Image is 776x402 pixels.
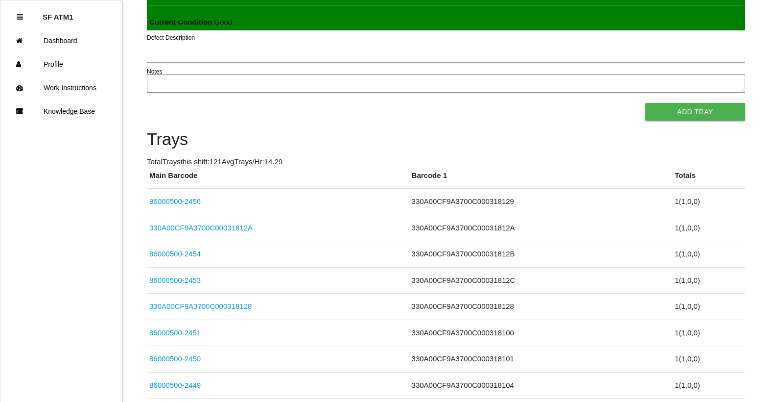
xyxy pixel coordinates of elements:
h4: Trays [147,130,745,149]
a: 330A00CF9A3700C000318128 [149,302,252,310]
a: Knowledge Base [0,100,122,123]
td: 330A00CF9A3700C000318128 [409,294,673,320]
th: Barcode 1 [409,170,673,189]
td: 1 ( 1 , 0 , 0 ) [672,294,745,320]
a: 86000500-2453 [149,276,201,284]
td: 1 ( 1 , 0 , 0 ) [672,189,745,215]
a: Work Instructions [0,76,122,100]
a: 86000500-2450 [149,354,201,363]
p: Total Trays this shift: 121 Avg Trays /Hr: 14.29 [147,156,745,168]
td: 330A00CF9A3700C000318100 [409,320,673,346]
th: Totals [672,170,745,189]
b: Current Condition [149,18,212,26]
td: 330A00CF9A3700C000318101 [409,346,673,373]
td: 1 ( 1 , 0 , 0 ) [672,346,745,373]
td: 330A00CF9A3700C000318104 [409,372,673,399]
a: 86000500-2454 [149,250,201,258]
td: 1 ( 1 , 0 , 0 ) [672,372,745,399]
div: Close [17,5,23,29]
a: 86000500-2449 [149,381,201,389]
td: 1 ( 1 , 0 , 0 ) [672,215,745,241]
td: 330A00CF9A3700C00031812C [409,267,673,294]
th: Main Barcode [147,170,409,189]
a: Profile [0,52,122,76]
span: : Good [149,18,232,26]
a: Dashboard [0,29,122,52]
td: 330A00CF9A3700C00031812A [409,215,673,241]
td: 1 ( 1 , 0 , 0 ) [672,241,745,268]
p: SF ATM1 [43,5,73,21]
td: 1 ( 1 , 0 , 0 ) [672,267,745,294]
a: 86000500-2451 [149,328,201,337]
label: Defect Description [147,33,195,42]
td: 1 ( 1 , 0 , 0 ) [672,320,745,346]
td: 330A00CF9A3700C00031812B [409,241,673,268]
a: 330A00CF9A3700C00031812A [149,224,253,232]
td: 330A00CF9A3700C000318129 [409,189,673,215]
button: Add Tray [645,103,745,121]
label: Notes [147,67,162,76]
a: 86000500-2456 [149,197,201,205]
